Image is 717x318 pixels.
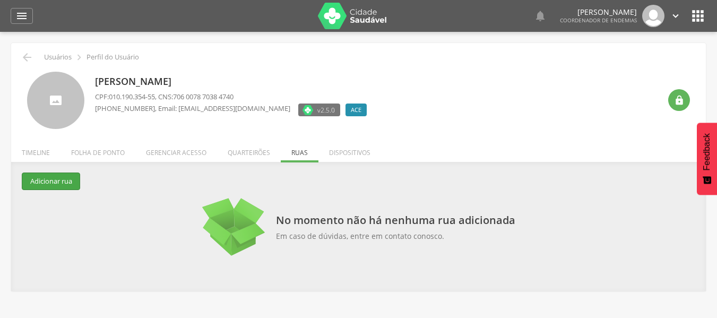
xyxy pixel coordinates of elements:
[702,133,712,170] span: Feedback
[11,137,61,162] li: Timeline
[135,137,217,162] li: Gerenciar acesso
[95,104,155,113] span: [PHONE_NUMBER]
[95,92,372,102] p: CPF: , CNS:
[689,7,706,24] i: 
[534,10,547,22] i: 
[11,8,33,24] a: 
[560,8,637,16] p: [PERSON_NAME]
[173,92,234,101] span: 706 0078 7038 4740
[217,137,281,162] li: Quarteirões
[22,173,80,190] button: Adicionar rua
[674,95,685,106] i: 
[276,214,515,227] p: No momento não há nenhuma rua adicionada
[317,105,335,115] span: v2.5.0
[560,16,637,24] span: Coordenador de Endemias
[670,5,681,27] a: 
[21,51,33,64] i: 
[44,53,72,62] p: Usuários
[351,106,361,114] span: ACE
[15,10,28,22] i: 
[534,5,547,27] a: 
[697,123,717,195] button: Feedback - Mostrar pesquisa
[61,137,135,162] li: Folha de ponto
[95,75,372,89] p: [PERSON_NAME]
[87,53,139,62] p: Perfil do Usuário
[95,104,290,114] p: , Email: [EMAIL_ADDRESS][DOMAIN_NAME]
[318,137,381,162] li: Dispositivos
[73,51,85,63] i: 
[276,232,515,241] p: Em caso de dúvidas, entre em contato conosco.
[670,10,681,22] i: 
[109,92,155,101] span: 010.190.354-55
